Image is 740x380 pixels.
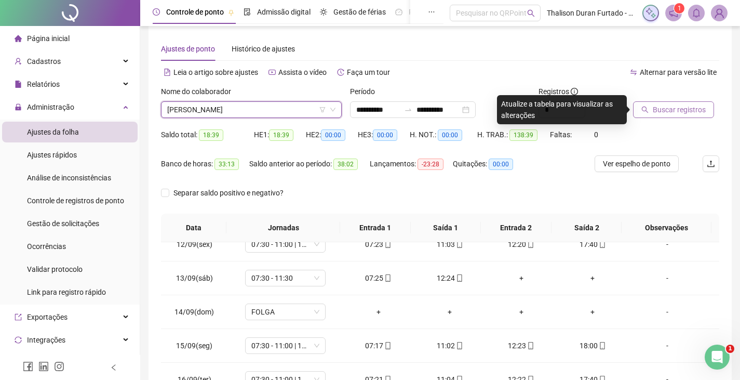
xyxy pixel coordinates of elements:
[226,214,340,242] th: Jornadas
[251,270,319,286] span: 07:30 - 11:30
[594,130,598,139] span: 0
[232,45,295,53] span: Histórico de ajustes
[678,5,681,12] span: 1
[251,237,319,252] span: 07:30 - 11:00 | 13:00 - 17:30
[438,129,462,141] span: 00:00
[54,361,64,372] span: instagram
[418,159,443,170] span: -23:28
[278,68,327,76] span: Assista o vídeo
[707,160,715,168] span: upload
[550,130,573,139] span: Faltas:
[422,272,477,284] div: 12:24
[630,69,637,76] span: swap
[603,158,670,169] span: Ver espelho de ponto
[333,159,358,170] span: 38:02
[306,129,358,141] div: HE 2:
[38,361,49,372] span: linkedin
[428,8,435,16] span: ellipsis
[509,129,537,141] span: 138:39
[566,272,621,284] div: +
[370,158,453,170] div: Lançamentos:
[358,129,410,141] div: HE 3:
[15,313,22,321] span: export
[161,45,215,53] span: Ajustes de ponto
[571,88,578,95] span: info-circle
[453,158,526,170] div: Quitações:
[330,107,336,113] span: down
[674,3,684,14] sup: 1
[176,342,212,350] span: 15/09(seg)
[15,103,22,111] span: lock
[173,68,258,76] span: Leia o artigo sobre ajustes
[15,81,22,88] span: file
[340,214,411,242] th: Entrada 1
[254,129,306,141] div: HE 1:
[27,265,83,273] span: Validar protocolo
[15,35,22,42] span: home
[27,288,106,296] span: Link para registro rápido
[526,241,534,248] span: mobile
[167,102,335,117] span: LUCIANA DA SILVA MATOS
[640,68,717,76] span: Alternar para versão lite
[161,86,238,97] label: Nome do colaborador
[494,272,549,284] div: +
[637,239,698,250] div: -
[161,129,254,141] div: Saldo total:
[637,272,698,284] div: -
[410,129,477,141] div: H. NOT.:
[15,336,22,344] span: sync
[347,68,390,76] span: Faça um tour
[23,361,33,372] span: facebook
[477,129,550,141] div: H. TRAB.:
[598,342,606,349] span: mobile
[404,106,412,114] span: swap-right
[257,8,311,16] span: Admissão digital
[494,306,549,318] div: +
[526,342,534,349] span: mobile
[333,8,386,16] span: Gestão de férias
[169,187,288,199] span: Separar saldo positivo e negativo?
[566,239,621,250] div: 17:40
[27,151,77,159] span: Ajustes rápidos
[411,214,481,242] th: Saída 1
[351,340,406,351] div: 07:17
[653,104,706,115] span: Buscar registros
[350,86,382,97] label: Período
[228,9,234,16] span: pushpin
[161,158,249,170] div: Banco de horas:
[383,342,392,349] span: mobile
[268,69,276,76] span: youtube
[164,69,171,76] span: file-text
[174,308,214,316] span: 14/09(dom)
[321,129,345,141] span: 00:00
[637,306,698,318] div: -
[214,159,239,170] span: 33:13
[269,129,293,141] span: 18:39
[27,80,60,88] span: Relatórios
[351,239,406,250] div: 07:23
[161,214,226,242] th: Data
[27,57,61,65] span: Cadastros
[645,7,656,19] img: sparkle-icon.fc2bf0ac1784a2077858766a79e2daf3.svg
[622,214,711,242] th: Observações
[166,8,224,16] span: Controle de ponto
[705,345,730,370] iframe: Intercom live chat
[244,8,251,16] span: file-done
[497,95,627,124] div: Atualize a tabela para visualizar as alterações
[383,241,392,248] span: mobile
[422,306,477,318] div: +
[566,306,621,318] div: +
[249,158,370,170] div: Saldo anterior ao período:
[199,129,223,141] span: 18:39
[383,274,392,282] span: mobile
[481,214,551,242] th: Entrada 2
[27,313,68,321] span: Exportações
[641,106,649,113] span: search
[15,58,22,65] span: user-add
[455,274,463,282] span: mobile
[489,159,513,170] span: 00:00
[27,174,111,182] span: Análise de inconsistências
[27,242,66,251] span: Ocorrências
[566,340,621,351] div: 18:00
[551,214,622,242] th: Saída 2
